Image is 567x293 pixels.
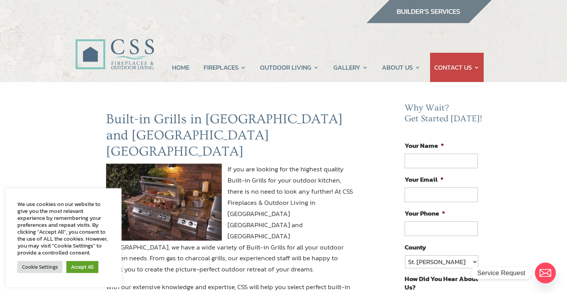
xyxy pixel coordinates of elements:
img: CSS Fireplaces & Outdoor Living (Formerly Construction Solutions & Supply)- Jacksonville Ormond B... [75,18,154,74]
label: Your Email [405,175,444,184]
p: If you are looking for the highest quality Built-in Grills for your outdoor kitchen, there is no ... [106,164,354,281]
label: Your Name [405,141,444,150]
img: built-in grills [106,164,222,241]
a: FIREPLACES [204,53,246,82]
label: Your Phone [405,209,445,218]
div: We use cookies on our website to give you the most relevant experience by remembering your prefer... [17,201,110,256]
h1: Built-in Grills in [GEOGRAPHIC_DATA] and [GEOGRAPHIC_DATA] [GEOGRAPHIC_DATA] [106,111,354,164]
label: County [405,243,426,251]
a: GALLERY [333,53,368,82]
a: Email [535,263,556,283]
a: Accept All [66,261,98,273]
a: CONTACT US [434,53,479,82]
a: HOME [172,53,189,82]
a: builder services construction supply [366,16,492,26]
h2: Why Wait? Get Started [DATE]! [405,103,484,128]
a: ABOUT US [382,53,420,82]
label: How Did You Hear About Us? [405,275,478,291]
a: OUTDOOR LIVING [260,53,319,82]
a: Cookie Settings [17,261,62,273]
